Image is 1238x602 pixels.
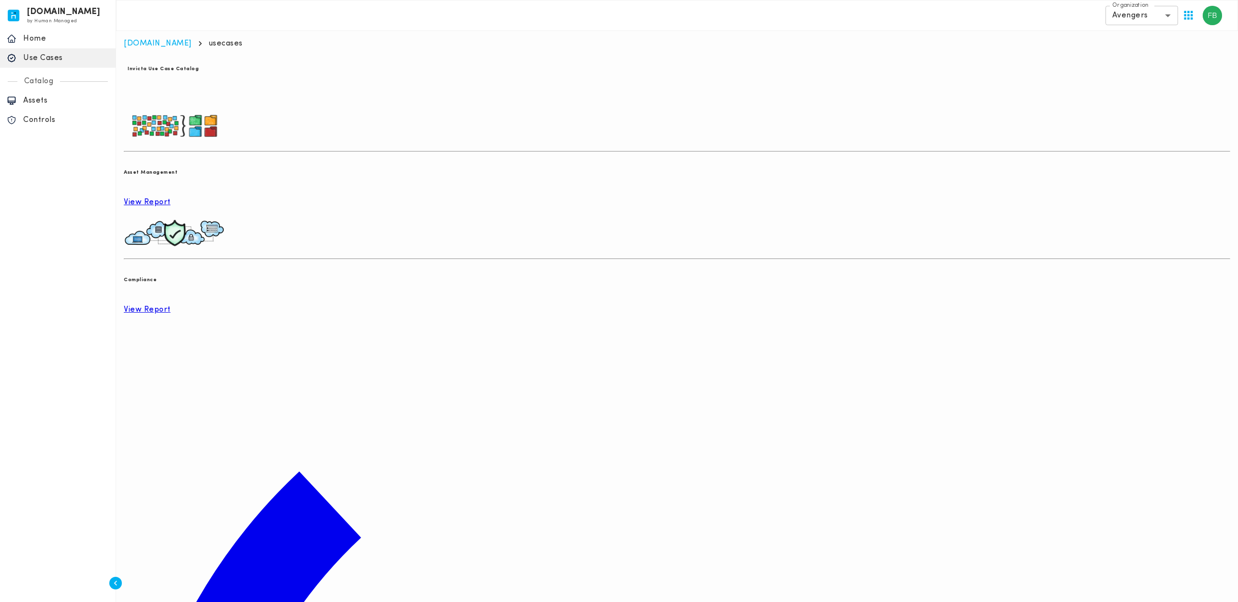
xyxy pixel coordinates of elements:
[23,96,109,105] p: Assets
[17,76,60,86] p: Catalog
[1112,1,1149,10] label: Organization
[23,53,109,63] p: Use Cases
[27,18,77,24] span: by Human Managed
[124,275,1230,285] h6: Compliance
[8,10,19,21] img: invicta.io
[124,305,1230,315] p: View Report
[124,39,1230,48] nav: breadcrumb
[1203,6,1222,25] img: Francis Botavara
[23,34,109,44] p: Home
[209,39,243,48] p: usecases
[1105,6,1178,25] div: Avengers
[128,64,199,74] h6: Invicta Use Case Catalog
[27,9,101,15] h6: [DOMAIN_NAME]
[124,168,1230,178] h6: Asset Management
[124,215,225,252] img: usecase
[1199,2,1226,29] button: User
[124,107,225,144] img: usecase
[23,115,109,125] p: Controls
[124,197,1230,207] a: View Report
[124,40,192,47] a: [DOMAIN_NAME]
